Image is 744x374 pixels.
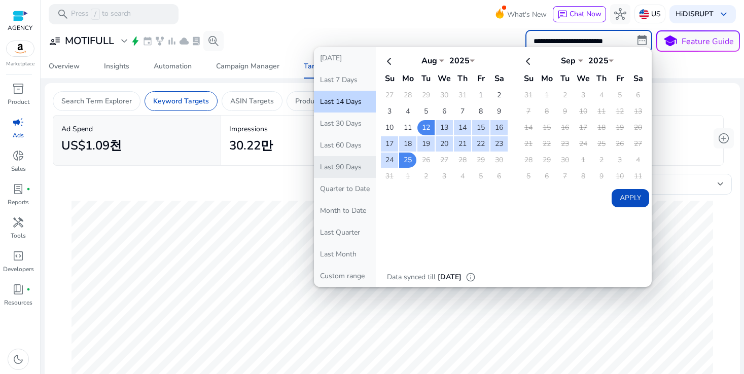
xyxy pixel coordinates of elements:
[3,265,34,274] p: Developers
[12,353,24,365] span: dark_mode
[387,272,436,283] p: Data synced till
[11,231,26,240] p: Tools
[718,132,730,144] span: add_circle
[118,35,130,47] span: expand_more
[656,30,740,52] button: schoolFeature Guide
[65,35,114,47] h3: MOTIFULL
[61,96,132,106] p: Search Term Explorer
[13,131,24,140] p: Ads
[295,96,350,106] p: Product Analysis
[4,298,32,307] p: Resources
[12,216,24,229] span: handyman
[507,6,547,23] span: What's New
[216,63,279,70] div: Campaign Manager
[49,63,80,70] div: Overview
[57,8,69,20] span: search
[663,34,678,49] span: school
[553,6,606,22] button: chatChat Now
[26,187,30,191] span: fiber_manual_record
[314,221,376,243] button: Last Quarter
[583,55,614,66] div: 2025
[612,189,649,207] button: Apply
[651,5,661,23] p: US
[314,69,376,91] button: Last 7 Days
[314,178,376,200] button: Quarter to Date
[71,9,131,20] p: Press to search
[155,36,165,46] span: family_history
[12,183,24,195] span: lab_profile
[314,47,376,69] button: [DATE]
[414,55,444,66] div: Aug
[314,243,376,265] button: Last Month
[314,200,376,221] button: Month to Date
[610,4,630,24] button: hub
[207,35,220,47] span: search_insights
[229,138,273,153] h2: 30.22만
[191,36,201,46] span: lab_profile
[553,55,583,66] div: Sep
[6,60,34,68] p: Marketplace
[683,9,714,19] b: DISRUPT
[639,9,649,19] img: us.svg
[714,128,734,148] button: add_circle
[91,9,100,20] span: /
[230,96,274,106] p: ASIN Targets
[314,156,376,178] button: Last 90 Days
[229,124,380,134] p: Impressions
[682,35,734,48] p: Feature Guide
[61,124,212,134] p: Ad Spend
[314,113,376,134] button: Last 30 Days
[167,36,177,46] span: bar_chart
[8,198,29,207] p: Reports
[614,8,626,20] span: hub
[26,287,30,291] span: fiber_manual_record
[676,11,714,18] p: Hi
[49,35,61,47] span: user_attributes
[8,97,29,106] p: Product
[12,83,24,95] span: inventory_2
[12,283,24,295] span: book_4
[314,265,376,287] button: Custom range
[314,91,376,113] button: Last 14 Days
[444,55,475,66] div: 2025
[203,31,224,51] button: search_insights
[7,41,34,56] img: amazon.svg
[130,36,140,46] span: bolt
[466,272,476,282] span: info
[11,164,26,173] p: Sales
[154,63,192,70] div: Automation
[153,96,209,106] p: Keyword Targets
[718,8,730,20] span: keyboard_arrow_down
[12,116,24,128] span: campaign
[12,149,24,162] span: donut_small
[557,10,568,20] span: chat
[143,36,153,46] span: event
[438,272,462,283] p: [DATE]
[12,250,24,262] span: code_blocks
[61,138,122,153] h2: US$1.09천
[8,23,32,32] p: AGENCY
[304,63,383,70] div: Targets & Search Terms
[570,9,601,19] span: Chat Now
[179,36,189,46] span: cloud
[314,134,376,156] button: Last 60 Days
[104,63,129,70] div: Insights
